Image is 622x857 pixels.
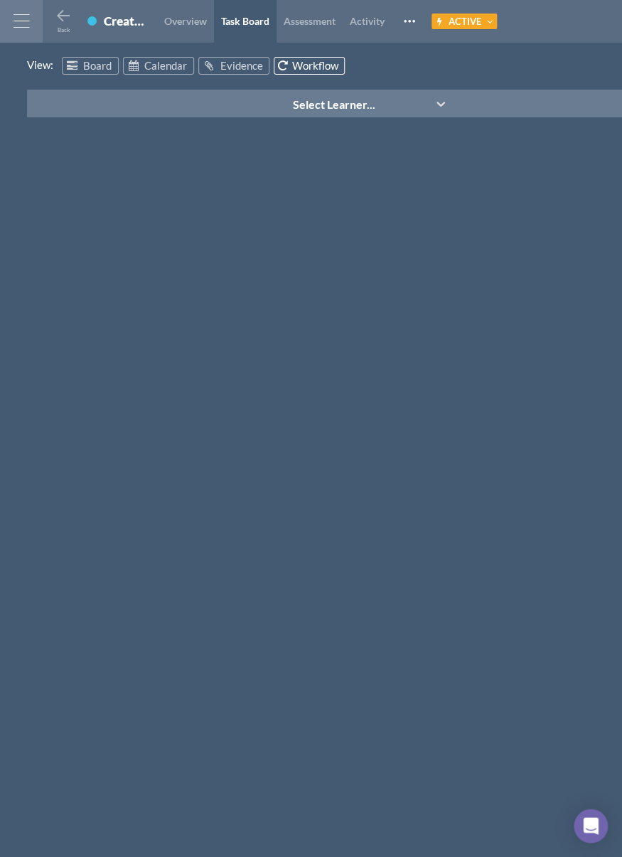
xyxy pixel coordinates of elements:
[198,57,269,75] a: Evidence
[104,14,146,28] div: Create your [PERSON_NAME] Talk - Demo Crew
[83,59,112,72] span: Board
[449,16,481,27] span: Active
[291,59,338,72] span: Workflow
[274,57,345,75] a: Workflow
[123,57,194,75] a: Calendar
[220,59,262,72] span: Evidence
[284,15,336,27] span: Assessment
[104,14,146,33] div: Create your TED Talk - Demo Crew
[27,57,58,74] span: View :
[58,26,70,33] span: Back
[164,15,207,27] span: Overview
[144,59,187,72] span: Calendar
[55,8,72,31] button: Back
[293,97,375,112] div: Select Learner...
[62,57,119,75] a: Board
[221,15,269,27] span: Task Board
[350,15,385,27] span: Activity
[574,809,608,843] div: Open Intercom Messenger
[431,14,497,29] button: Active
